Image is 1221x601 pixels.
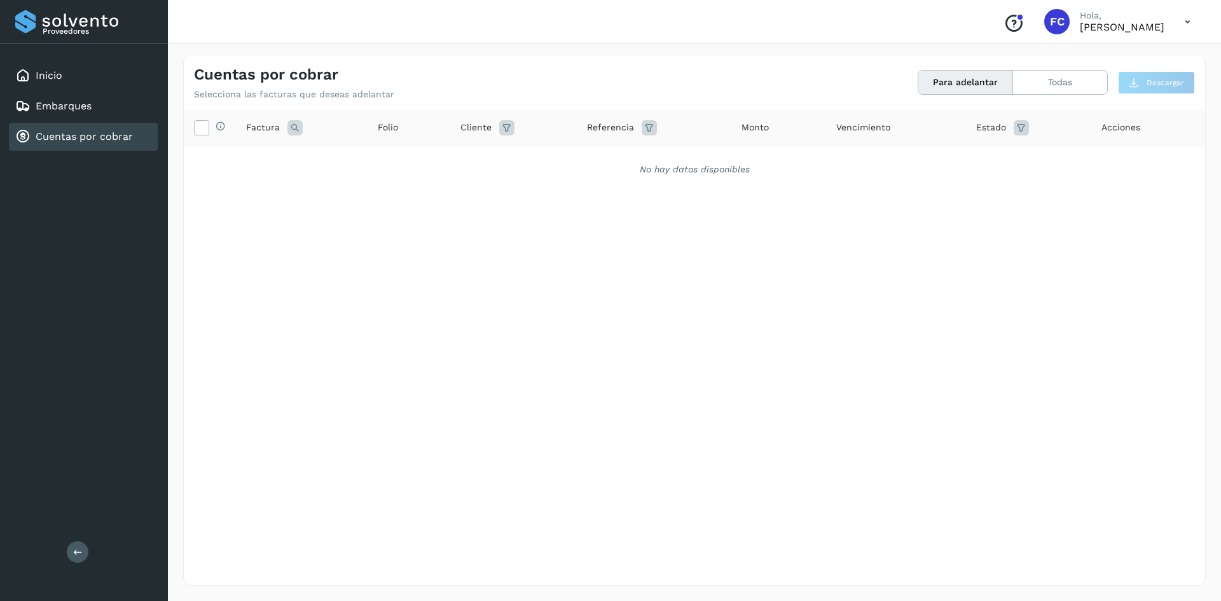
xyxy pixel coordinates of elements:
[43,27,153,36] p: Proveedores
[378,121,398,134] span: Folio
[1080,21,1164,33] p: FERNANDO CASTRO AGUILAR
[36,130,133,142] a: Cuentas por cobrar
[587,121,634,134] span: Referencia
[9,62,158,90] div: Inicio
[36,69,62,81] a: Inicio
[836,121,890,134] span: Vencimiento
[9,123,158,151] div: Cuentas por cobrar
[1080,10,1164,21] p: Hola,
[194,66,338,84] h4: Cuentas por cobrar
[1013,71,1107,94] button: Todas
[1101,121,1140,134] span: Acciones
[1147,77,1184,88] span: Descargar
[200,163,1189,176] div: No hay datos disponibles
[1118,71,1195,94] button: Descargar
[918,71,1013,94] button: Para adelantar
[976,121,1006,134] span: Estado
[194,89,394,100] p: Selecciona las facturas que deseas adelantar
[742,121,769,134] span: Monto
[246,121,280,134] span: Factura
[9,92,158,120] div: Embarques
[460,121,492,134] span: Cliente
[36,100,92,112] a: Embarques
